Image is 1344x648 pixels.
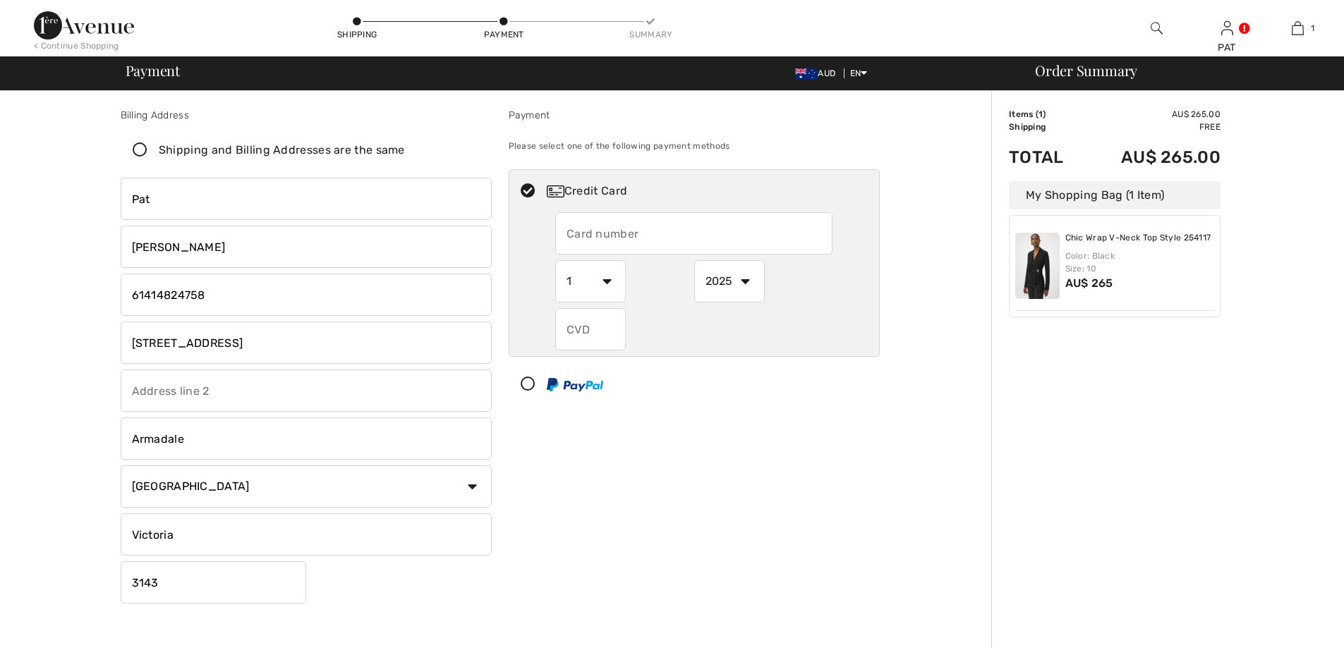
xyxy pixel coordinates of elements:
[1311,22,1314,35] span: 1
[795,68,841,78] span: AUD
[1263,20,1332,37] a: 1
[1065,276,1113,290] span: AU$ 265
[547,183,870,200] div: Credit Card
[1221,21,1233,35] a: Sign In
[159,142,405,159] div: Shipping and Billing Addresses are the same
[1018,63,1336,78] div: Order Summary
[509,128,880,164] div: Please select one of the following payment methods
[121,226,492,268] input: Last name
[1009,121,1084,133] td: Shipping
[121,513,492,556] input: State/Province
[547,185,564,197] img: Credit Card
[121,417,492,460] input: City
[547,378,603,391] img: PayPal
[1065,250,1215,275] div: Color: Black Size: 10
[1065,233,1211,244] a: Chic Wrap V-Neck Top Style 254117
[34,39,119,52] div: < Continue Shopping
[1009,181,1221,209] div: My Shopping Bag (1 Item)
[1151,20,1163,37] img: search the website
[1009,108,1084,121] td: Items ( )
[555,212,833,255] input: Card number
[34,11,134,39] img: 1ère Avenue
[1084,133,1221,181] td: AU$ 265.00
[1009,133,1084,181] td: Total
[509,108,880,123] div: Payment
[1015,233,1060,299] img: Chic Wrap V-Neck Top Style 254117
[1292,20,1304,37] img: My Bag
[1084,108,1221,121] td: AU$ 265.00
[629,28,672,41] div: Summary
[555,308,626,350] input: CVD
[121,108,492,123] div: Billing Address
[1084,121,1221,133] td: Free
[795,68,818,80] img: Australian Dollar
[121,561,306,604] input: Zip/Postal Code
[121,274,492,316] input: Mobile
[126,63,180,78] span: Payment
[1192,40,1261,55] div: PAT
[850,68,868,78] span: EN
[121,178,492,220] input: First name
[121,322,492,364] input: Address line 1
[1039,109,1043,119] span: 1
[1221,20,1233,37] img: My Info
[483,28,525,41] div: Payment
[121,369,492,412] input: Address line 2
[336,28,378,41] div: Shipping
